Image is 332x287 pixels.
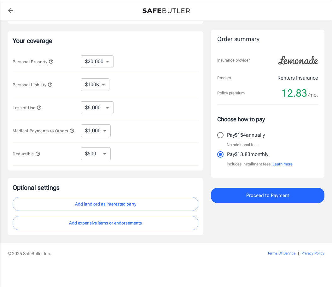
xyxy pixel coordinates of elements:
p: Pay $154 annually [227,131,265,139]
div: Order summary [217,35,318,44]
span: /mo. [308,91,318,99]
p: Pay $13.83 monthly [227,151,268,158]
a: Privacy Policy [301,251,324,255]
p: Your coverage [13,36,198,45]
button: Personal Property [13,58,54,65]
p: Includes installment fees. [227,161,293,167]
span: Personal Property [13,59,54,64]
span: Personal Liability [13,82,53,87]
p: Product [217,75,231,81]
span: Deductible [13,152,40,156]
p: Optional settings [13,183,198,192]
p: Policy premium [217,90,245,96]
img: Back to quotes [143,8,190,13]
button: Medical Payments to Others [13,127,74,135]
p: Insurance provider [217,57,250,63]
button: Learn more [272,161,293,167]
span: Loss of Use [13,105,42,110]
p: Choose how to pay [217,115,318,123]
p: No additional fee. [227,142,258,148]
a: Terms Of Service [267,251,295,255]
span: 12.83 [282,87,307,99]
span: Medical Payments to Others [13,129,74,133]
button: Add landlord as interested party [13,197,198,211]
button: Deductible [13,150,40,158]
p: © 2025 SafeButler Inc. [8,250,243,257]
span: Proceed to Payment [246,191,289,200]
span: | [298,251,299,255]
button: Loss of Use [13,104,42,111]
a: back to quotes [4,4,17,17]
button: Add expensive items or endorsements [13,216,198,230]
button: Personal Liability [13,81,53,88]
img: Lemonade [275,51,322,69]
button: Proceed to Payment [211,188,324,203]
p: Renters Insurance [277,74,318,82]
